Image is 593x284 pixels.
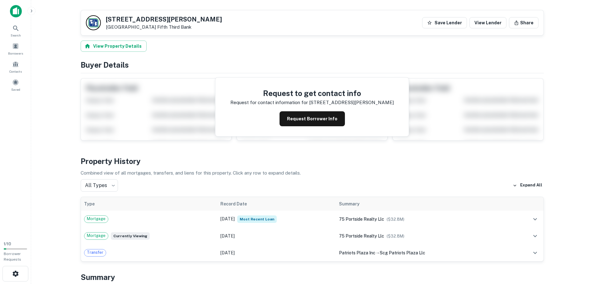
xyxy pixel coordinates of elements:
h4: Request to get contact info [230,88,394,99]
span: Most Recent Loan [237,215,277,223]
a: Fifth Third Bank [157,24,191,30]
button: expand row [530,231,540,241]
p: [GEOGRAPHIC_DATA] [106,24,222,30]
button: expand row [530,248,540,258]
button: Expand All [511,181,544,190]
span: Currently viewing [111,232,150,240]
span: Saved [11,87,20,92]
h5: [STREET_ADDRESS][PERSON_NAME] [106,16,222,22]
button: Share [509,17,539,28]
button: View Property Details [81,41,147,52]
span: 1 / 10 [4,242,11,246]
td: [DATE] [217,228,336,244]
span: 75 portside realty llc [339,217,384,222]
span: Borrowers [8,51,23,56]
td: [DATE] [217,244,336,261]
a: View Lender [469,17,506,28]
span: scg patriots plaza llc [380,250,425,255]
img: capitalize-icon.png [10,5,22,17]
span: 75 portside realty llc [339,233,384,238]
p: Request for contact information for [230,99,308,106]
p: Combined view of all mortgages, transfers, and liens for this property. Click any row to expand d... [81,169,544,177]
span: Mortgage [84,216,108,222]
span: ($ 32.8M ) [387,217,404,222]
button: Save Lender [422,17,467,28]
th: Type [81,197,217,211]
th: Record Date [217,197,336,211]
a: Contacts [2,58,29,75]
h4: Buyer Details [81,59,544,70]
span: ($ 32.8M ) [387,234,404,238]
iframe: Chat Widget [562,214,593,244]
span: patriots plaza inc [339,250,375,255]
a: Search [2,22,29,39]
span: Search [11,33,21,38]
p: [STREET_ADDRESS][PERSON_NAME] [309,99,394,106]
td: [DATE] [217,211,336,228]
h4: Summary [81,272,544,283]
div: All Types [81,179,118,192]
th: Summary [336,197,511,211]
button: expand row [530,214,540,224]
span: Mortgage [84,233,108,239]
span: Contacts [9,69,22,74]
span: Borrower Requests [4,252,21,262]
span: Transfer [84,249,106,256]
div: → [339,249,508,256]
a: Borrowers [2,40,29,57]
h4: Property History [81,156,544,167]
button: Request Borrower Info [280,111,345,126]
a: Saved [2,76,29,93]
